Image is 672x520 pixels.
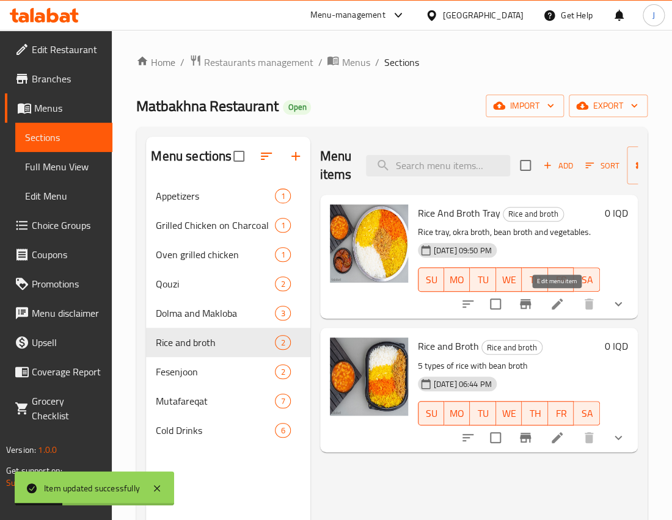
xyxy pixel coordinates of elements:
[32,394,103,423] span: Grocery Checklist
[579,405,595,422] span: SA
[275,364,290,379] div: items
[146,416,310,445] div: Cold Drinks6
[189,54,313,70] a: Restaurants management
[156,306,275,320] span: Dolma and Makloba
[275,335,290,350] div: items
[5,328,112,357] a: Upsell
[501,271,517,289] span: WE
[156,423,275,438] span: Cold Drinks
[156,247,275,262] span: Oven grilled chicken
[146,357,310,386] div: Fesenjoon2
[151,147,232,165] h2: Menu sections
[470,401,496,425] button: TU
[5,35,112,64] a: Edit Restaurant
[553,271,569,289] span: FR
[25,159,103,174] span: Full Menu View
[180,55,184,70] li: /
[548,267,574,292] button: FR
[481,340,542,355] div: Rice and broth
[146,386,310,416] div: Mutafareqat7
[423,405,439,422] span: SU
[32,247,103,262] span: Coupons
[522,401,548,425] button: TH
[146,176,310,450] nav: Menu sections
[483,291,508,317] span: Select to update
[283,102,311,112] span: Open
[574,401,600,425] button: SA
[444,267,470,292] button: MO
[548,401,574,425] button: FR
[585,159,619,173] span: Sort
[15,181,112,211] a: Edit Menu
[605,204,628,222] h6: 0 IQD
[32,364,103,379] span: Coverage Report
[483,425,508,450] span: Select to update
[156,335,275,350] span: Rice and broth
[582,156,622,175] button: Sort
[32,306,103,320] span: Menu disclaimer
[276,395,290,407] span: 7
[611,430,626,445] svg: Show Choices
[418,337,479,355] span: Rice and Broth
[503,207,564,222] div: Rice and broth
[32,335,103,350] span: Upsell
[156,218,275,233] span: Grilled Chicken on Charcoal
[318,55,322,70] li: /
[226,143,252,169] span: Select all sections
[146,181,310,211] div: Appetizers1
[146,211,310,240] div: Grilled Chicken on Charcoal1
[276,308,290,319] span: 3
[6,463,62,478] span: Get support on:
[156,364,275,379] div: Fesenjoon
[25,130,103,145] span: Sections
[449,271,466,289] span: MO
[574,423,604,452] button: delete
[475,405,491,422] span: TU
[276,278,290,290] span: 2
[522,267,548,292] button: TH
[310,8,385,23] div: Menu-management
[275,247,290,262] div: items
[5,64,112,93] a: Branches
[429,378,497,390] span: [DATE] 06:44 PM
[374,55,379,70] li: /
[418,225,600,240] p: Rice tray, okra broth, bean broth and vegetables.
[252,142,281,171] span: Sort sections
[276,190,290,202] span: 1
[15,123,112,152] a: Sections
[275,306,290,320] div: items
[577,156,627,175] span: Sort items
[611,297,626,311] svg: Show Choices
[423,271,439,289] span: SU
[604,289,633,319] button: show more
[276,366,290,378] span: 2
[574,267,600,292] button: SA
[482,341,542,355] span: Rice and broth
[146,240,310,269] div: Oven grilled chicken1
[6,475,84,491] a: Support.OpsPlatform
[5,357,112,386] a: Coverage Report
[5,240,112,269] a: Coupons
[146,328,310,357] div: Rice and broth2
[276,220,290,231] span: 1
[553,405,569,422] span: FR
[652,9,655,22] span: J
[38,442,57,458] span: 1.0.0
[156,276,275,291] span: Qouzi
[501,405,517,422] span: WE
[275,276,290,291] div: items
[503,207,563,221] span: Rice and broth
[579,98,638,114] span: export
[281,142,310,171] button: Add section
[418,267,444,292] button: SU
[6,442,36,458] span: Version:
[25,189,103,203] span: Edit Menu
[579,271,595,289] span: SA
[320,147,352,184] h2: Menu items
[496,401,522,425] button: WE
[156,394,275,408] span: Mutafareqat
[527,271,543,289] span: TH
[275,394,290,408] div: items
